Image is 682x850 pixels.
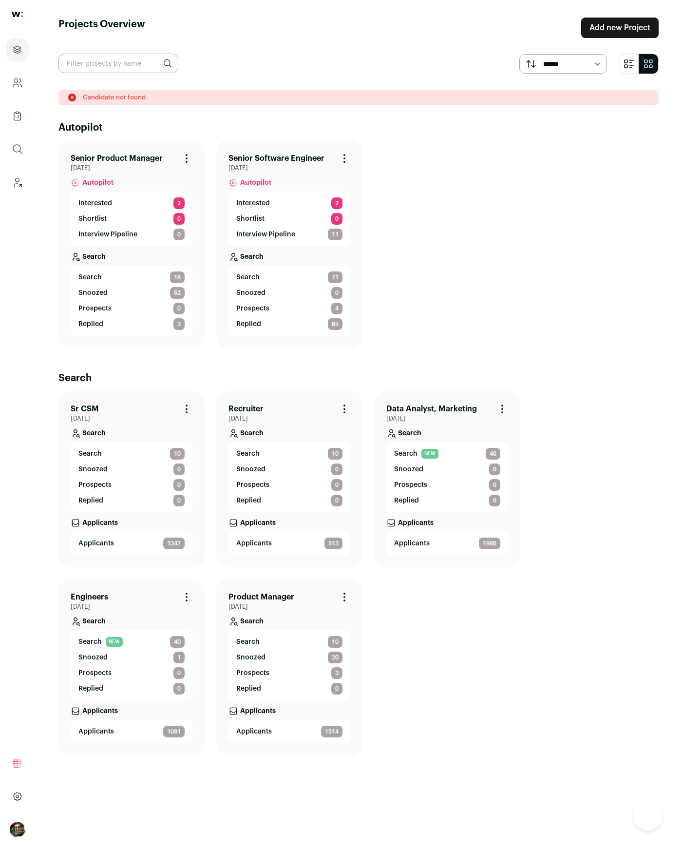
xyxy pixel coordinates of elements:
a: Replied 0 [78,683,185,695]
a: Applicants [71,700,192,720]
p: Shortlist [78,214,107,224]
a: Snoozed 0 [236,287,342,299]
a: Interview Pipeline 11 [236,229,342,240]
p: Interested [236,198,270,208]
span: Search [236,272,260,282]
span: Search [78,637,102,647]
p: Replied [394,496,419,505]
span: 513 [324,538,342,549]
span: 0 [331,464,342,475]
a: Projects [6,38,29,61]
p: Search [82,428,106,438]
a: Sr CSM [71,403,99,415]
p: Interview Pipeline [78,230,137,239]
a: Recruiter [228,403,264,415]
a: Applicants 1347 [78,538,185,549]
span: 18 [170,271,185,283]
p: Snoozed [236,464,265,474]
a: Interested 2 [78,197,185,209]
span: 52 [170,287,185,299]
span: 2 [173,197,185,209]
p: Replied [78,684,103,694]
p: Replied [236,319,261,329]
span: 2 [331,197,342,209]
p: Replied [236,684,261,694]
p: Prospects [78,668,112,678]
a: Search [71,246,192,266]
a: Interested 2 [236,197,342,209]
a: Add new Project [581,18,659,38]
p: Applicants [82,518,118,528]
p: Search [398,428,421,438]
p: Search [240,252,264,262]
a: Search 10 [236,448,342,460]
p: Shortlist [236,214,265,224]
a: Applicants 1081 [78,726,185,737]
span: NEW [106,637,123,647]
span: 40 [170,636,185,648]
span: Search [394,449,417,459]
span: 0 [173,464,185,475]
a: Data Analyst, Marketing [386,403,477,415]
p: Snoozed [78,464,108,474]
p: Search [240,617,264,626]
button: Project Actions [181,591,192,603]
p: Prospects [78,480,112,490]
a: Shortlist 0 [236,213,342,225]
p: Applicants [78,539,114,548]
p: Applicants [82,706,118,716]
a: Applicants 1986 [394,538,500,549]
span: 40 [486,448,500,460]
a: Snoozed 0 [394,464,500,475]
span: 0 [173,229,185,240]
input: Filter projects by name [58,54,178,73]
p: Applicants [394,539,430,548]
a: Replied 0 [236,683,342,695]
a: Prospects 0 [236,479,342,491]
a: Engineers [71,591,108,603]
span: 10 [170,448,185,460]
span: 0 [331,213,342,225]
span: NEW [421,449,438,459]
a: Search NEW 40 [394,448,500,460]
span: 1986 [479,538,500,549]
a: Applicants [228,700,350,720]
span: [DATE] [71,603,192,611]
span: 0 [331,287,342,299]
a: Search [228,611,350,630]
span: 4 [331,303,342,314]
span: 0 [173,479,185,491]
p: Snoozed [394,464,423,474]
p: Prospects [236,304,269,313]
span: 0 [173,213,185,225]
a: Search 18 [78,271,185,283]
a: Search [71,611,192,630]
p: Snoozed [78,288,108,298]
a: Replied 65 [236,318,342,330]
span: [DATE] [228,164,350,172]
span: [DATE] [71,415,192,423]
a: Search [71,423,192,442]
span: 1347 [163,538,185,549]
p: Replied [236,496,261,505]
iframe: Help Scout Beacon - Open [633,801,663,831]
span: 10 [328,448,342,460]
p: Prospects [236,668,269,678]
span: [DATE] [228,415,350,423]
button: Project Actions [181,153,192,164]
span: 1514 [321,726,342,737]
span: 0 [489,464,500,475]
a: Replied 0 [78,495,185,506]
span: 0 [173,303,185,314]
a: Snoozed 0 [236,464,342,475]
span: 0 [489,479,500,491]
p: Search [82,617,106,626]
span: 0 [489,495,500,506]
a: Prospects 0 [78,667,185,679]
span: 65 [328,318,342,330]
span: 1081 [163,726,185,737]
a: Search 10 [78,448,185,460]
a: Applicants 1514 [236,726,342,737]
span: 0 [331,479,342,491]
a: Search [228,246,350,266]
